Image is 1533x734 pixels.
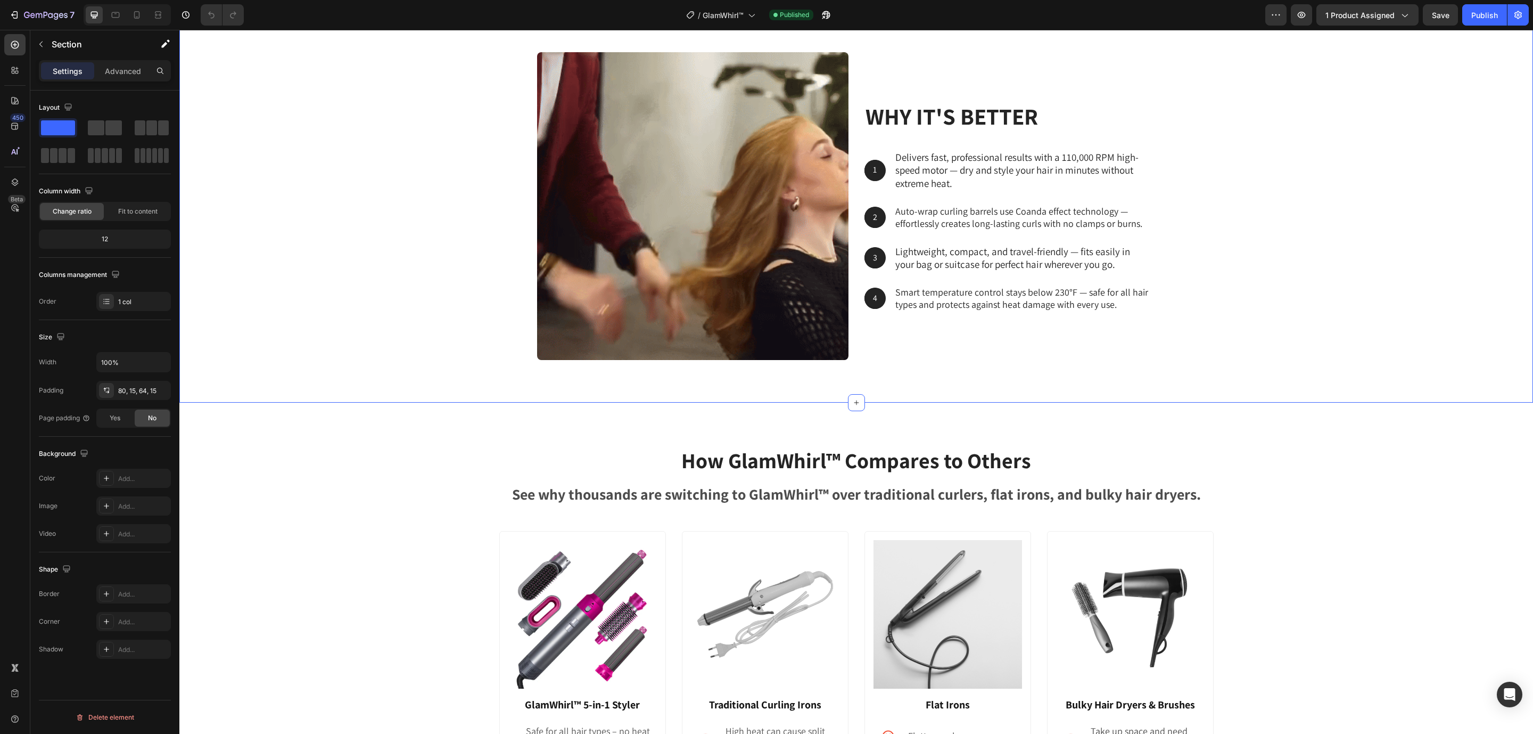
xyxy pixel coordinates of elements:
[694,692,724,722] img: gempages_498748544581108509-e00f7ed6-91ac-45ed-830a-afc50364fc96.png
[118,645,168,655] div: Add...
[39,357,56,367] div: Width
[1432,11,1449,20] span: Save
[358,22,669,330] img: gempages_498748544581108509-68964a15-852b-4b0f-b6fe-b41dcbdd38c9.webp
[118,617,168,627] div: Add...
[118,529,168,539] div: Add...
[780,10,809,20] span: Published
[76,711,134,724] div: Delete element
[333,454,1021,474] strong: See why thousands are switching to GlamWhirl™ over traditional curlers, flat irons, and bulky hai...
[39,268,122,282] div: Columns management
[118,590,168,599] div: Add...
[716,121,970,160] p: Delivers fast, professional results with a 110,000 RPM high-speed motor — dry and style your hair...
[39,447,90,461] div: Background
[716,215,970,241] p: Lightweight, compact, and travel-friendly — fits easily in your bag or suitcase for perfect hair ...
[685,130,706,151] div: Background Image
[698,10,700,21] span: /
[546,693,658,728] p: High heat can cause split ends and [MEDICAL_DATA]
[52,38,139,51] p: Section
[1316,4,1419,26] button: 1 product assigned
[685,258,706,279] div: Background Image
[877,510,1025,659] img: gempages_498748544581108509-9d42978d-c899-4782-81b3-95b9ac17476e.png
[329,510,477,659] img: gempages_498748544581108509-ef3b0fd4-71e2-4123-8e21-54acc328a11d.webp
[39,501,57,511] div: Image
[685,217,706,239] div: Background Image
[41,232,169,247] div: 12
[39,413,90,423] div: Page padding
[686,182,705,193] p: 2
[148,413,156,423] span: No
[70,9,75,21] p: 7
[39,529,56,539] div: Video
[686,71,859,101] strong: why it's better
[729,698,841,715] p: Flattens volume
[347,693,476,728] p: Safe for all hair types – no heat damage, no frizz
[105,66,141,77] p: Advanced
[694,510,843,659] img: gempages_498748544581108509-70ff1b20-3c81-4e4e-97fc-df67b06cea14.png
[686,263,705,274] p: 4
[118,207,158,216] span: Fit to content
[878,665,1024,684] p: Bulky Hair Dryers & Brushes
[118,386,168,396] div: 80, 15, 64, 15
[911,693,1024,728] p: Take up space and need multiple attachments
[512,695,541,725] img: gempages_498748544581108509-e00f7ed6-91ac-45ed-830a-afc50364fc96.png
[686,223,705,234] p: 3
[39,589,60,599] div: Border
[716,175,970,200] p: Auto-wrap curling barrels use Coanda effect technology — effortlessly creates long-lasting curls ...
[716,256,970,281] p: Smart temperature control stays below 230°F — safe for all hair types and protects against heat d...
[502,417,852,444] strong: How GlamWhirl™ Compares to Others
[695,665,842,684] p: Flat Irons
[1325,10,1395,21] span: 1 product assigned
[39,474,55,483] div: Color
[1462,4,1507,26] button: Publish
[39,617,60,626] div: Corner
[39,645,63,654] div: Shadow
[10,113,26,122] div: 450
[39,709,171,726] button: Delete element
[179,30,1533,734] iframe: Design area
[513,665,659,684] p: Traditional Curling Irons
[685,177,706,198] div: Background Image
[877,695,906,725] img: gempages_498748544581108509-e00f7ed6-91ac-45ed-830a-afc50364fc96.png
[118,502,168,511] div: Add...
[97,353,170,372] input: Auto
[110,413,120,423] span: Yes
[1497,682,1522,707] div: Open Intercom Messenger
[118,474,168,484] div: Add...
[39,562,73,577] div: Shape
[39,386,63,395] div: Padding
[8,195,26,203] div: Beta
[39,330,67,345] div: Size
[1423,4,1458,26] button: Save
[118,297,168,307] div: 1 col
[53,207,92,216] span: Change ratio
[512,510,660,659] img: gempages_498748544581108509-94b6ede6-cc91-4a8e-a4cb-947c7d05c644.png
[330,665,476,684] p: GlamWhirl™ 5-in-1 Styler
[39,101,75,115] div: Layout
[39,297,56,306] div: Order
[686,135,705,146] p: 1
[39,184,95,199] div: Column width
[1471,10,1498,21] div: Publish
[201,4,244,26] div: Undo/Redo
[703,10,744,21] span: GlamWhirl™
[53,66,83,77] p: Settings
[4,4,79,26] button: 7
